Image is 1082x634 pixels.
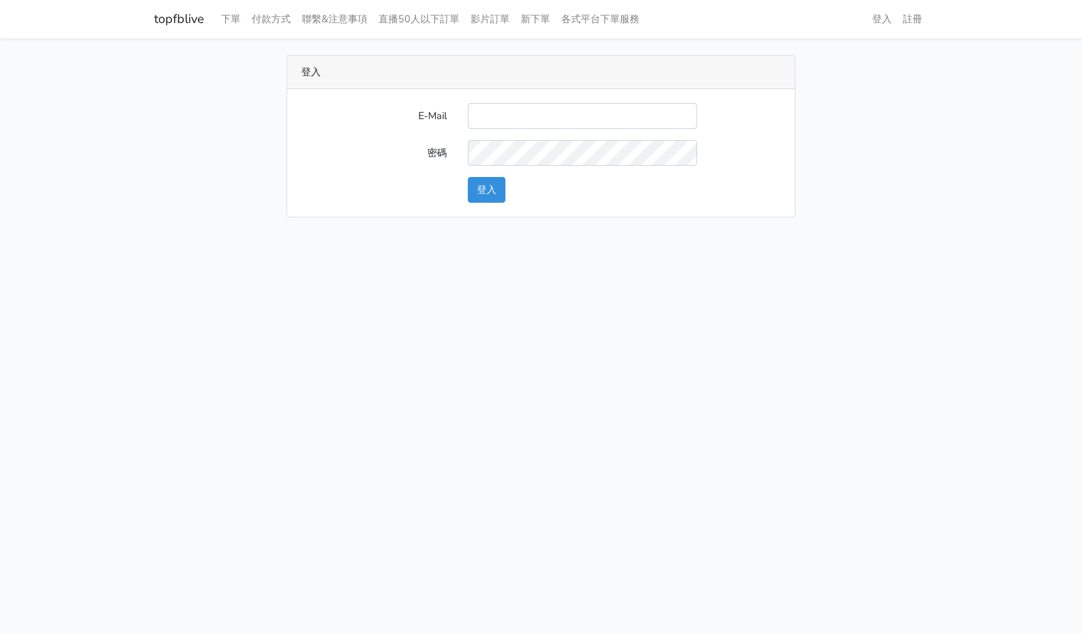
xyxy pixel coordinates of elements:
div: 登入 [287,56,795,89]
a: 付款方式 [246,6,296,33]
a: 影片訂單 [465,6,515,33]
a: topfblive [154,6,204,33]
a: 各式平台下單服務 [556,6,645,33]
a: 聯繫&注意事項 [296,6,373,33]
a: 登入 [867,6,897,33]
label: 密碼 [291,140,457,166]
label: E-Mail [291,103,457,129]
a: 註冊 [897,6,928,33]
button: 登入 [468,177,505,203]
a: 新下單 [515,6,556,33]
a: 直播50人以下訂單 [373,6,465,33]
a: 下單 [215,6,246,33]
